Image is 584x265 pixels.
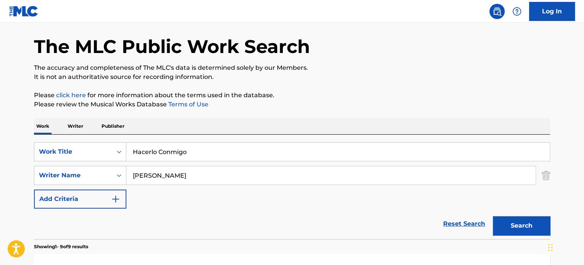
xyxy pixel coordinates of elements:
[509,4,524,19] div: Help
[529,2,575,21] a: Log In
[493,216,550,235] button: Search
[34,190,126,209] button: Add Criteria
[39,147,108,156] div: Work Title
[34,35,310,58] h1: The MLC Public Work Search
[34,118,52,134] p: Work
[489,4,505,19] a: Public Search
[34,100,550,109] p: Please review the Musical Works Database
[34,142,550,239] form: Search Form
[167,101,208,108] a: Terms of Use
[439,215,489,232] a: Reset Search
[34,72,550,82] p: It is not an authoritative source for recording information.
[492,7,502,16] img: search
[9,6,39,17] img: MLC Logo
[512,7,521,16] img: help
[542,166,550,185] img: Delete Criterion
[65,118,86,134] p: Writer
[34,63,550,72] p: The accuracy and completeness of The MLC's data is determined solely by our Members.
[111,194,120,204] img: 9d2ae6d4665cec9f34b9.svg
[546,228,584,265] iframe: Chat Widget
[39,171,108,180] div: Writer Name
[99,118,127,134] p: Publisher
[56,92,86,99] a: click here
[34,91,550,100] p: Please for more information about the terms used in the database.
[548,236,553,259] div: Drag
[34,243,88,250] p: Showing 1 - 9 of 9 results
